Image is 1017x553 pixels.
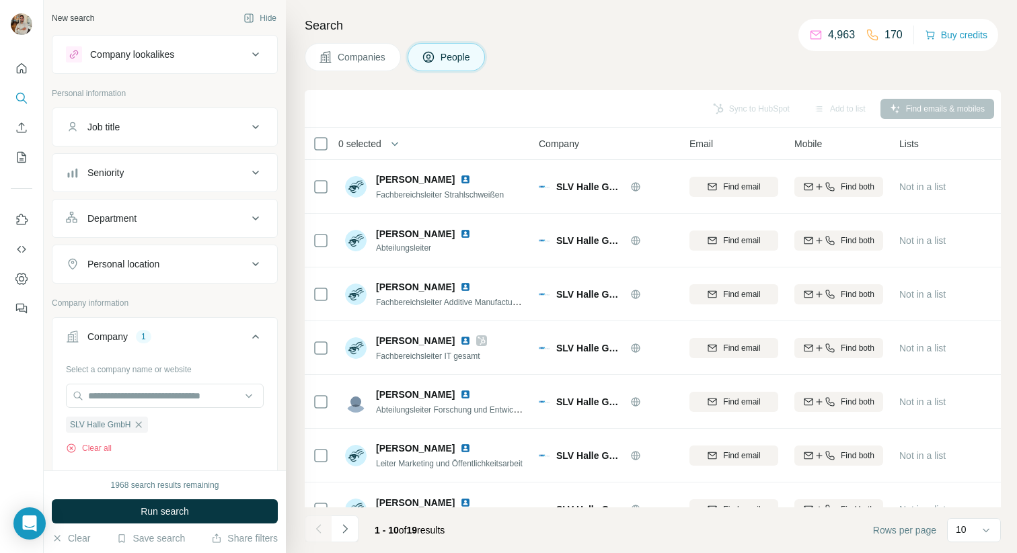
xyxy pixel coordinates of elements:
div: Open Intercom Messenger [13,507,46,540]
img: Avatar [345,176,367,198]
div: New search [52,12,94,24]
button: Company lookalikes [52,38,277,71]
span: Not in a list [899,343,946,353]
button: Save search [116,531,185,545]
button: Find both [794,284,883,304]
button: Navigate to next page [332,515,359,542]
p: Company information [52,297,278,309]
div: Select a company name or website [66,358,264,376]
img: Avatar [345,230,367,251]
img: LinkedIn logo [460,228,471,239]
button: Use Surfe on LinkedIn [11,208,32,232]
span: Find both [841,235,874,247]
img: LinkedIn logo [460,335,471,346]
img: Logo of SLV Halle GmbH [539,343,550,353]
span: Find email [723,288,760,300]
button: Find both [794,445,883,466]
img: Avatar [11,13,32,35]
span: People [441,50,472,64]
div: Department [87,212,137,225]
img: Logo of SLV Halle GmbH [539,235,550,246]
span: [PERSON_NAME] [376,388,455,401]
span: Find both [841,396,874,408]
p: 4,963 [828,27,855,43]
span: Not in a list [899,289,946,300]
div: Personal location [87,257,159,271]
span: Find email [723,450,760,462]
button: Clear all [66,442,112,454]
img: LinkedIn logo [460,497,471,508]
span: Leiter Marketing und Öffentlichkeitsarbeit [376,459,523,468]
button: Find email [689,177,778,197]
button: Find email [689,338,778,358]
button: Find email [689,392,778,412]
span: SLV Halle GmbH [556,341,624,355]
div: Company [87,330,128,343]
button: Clear [52,531,90,545]
div: Company lookalikes [90,48,174,61]
img: LinkedIn logo [460,282,471,292]
button: Run search [52,499,278,523]
p: Personal information [52,87,278,99]
img: LinkedIn logo [460,389,471,400]
img: Avatar [345,337,367,359]
img: LinkedIn logo [460,443,471,454]
button: Hide [234,8,286,28]
span: Find email [723,181,760,193]
button: Find both [794,499,883,519]
span: Find email [723,503,760,515]
button: Find email [689,445,778,466]
img: Logo of SLV Halle GmbH [539,396,550,407]
button: Find email [689,230,778,251]
span: Find both [841,450,874,462]
span: Not in a list [899,396,946,407]
div: Seniority [87,166,124,179]
img: Logo of SLV Halle GmbH [539,504,550,515]
span: SLV Halle GmbH [556,503,624,516]
span: Not in a list [899,450,946,461]
button: Find both [794,177,883,197]
span: SLV Halle GmbH [556,180,624,194]
span: Companies [338,50,387,64]
p: 10 [956,523,967,536]
span: Rows per page [873,523,936,537]
span: Fachbereichsleiter Strahlschweißen [376,190,504,200]
span: Find email [723,396,760,408]
span: Abteilungsleiter Forschung und Entwicklung [376,404,533,415]
span: SLV Halle GmbH [556,395,624,409]
button: Search [11,86,32,110]
span: Email [689,137,713,151]
span: SLV Halle GmbH [556,288,624,301]
img: Avatar [345,391,367,413]
span: Find both [841,342,874,354]
button: Share filters [211,531,278,545]
button: Personal location [52,248,277,280]
img: Logo of SLV Halle GmbH [539,450,550,461]
span: [PERSON_NAME] [376,280,455,294]
button: Quick start [11,56,32,81]
span: Fachbereichsleiter Additive Manufacturing [376,296,526,307]
h4: Search [305,16,1001,35]
button: Dashboard [11,267,32,291]
span: SLV Halle GmbH [556,234,624,247]
span: Find email [723,342,760,354]
span: [PERSON_NAME] [376,173,455,186]
button: My lists [11,145,32,169]
div: 1968 search results remaining [111,479,219,491]
span: Abteilungsleiter [376,242,476,254]
button: Department [52,202,277,235]
span: [PERSON_NAME] [376,227,455,241]
span: Run search [141,505,189,518]
div: Job title [87,120,120,134]
img: Logo of SLV Halle GmbH [539,289,550,300]
span: Find both [841,181,874,193]
img: Avatar [345,445,367,466]
button: Find email [689,284,778,304]
img: Avatar [345,284,367,305]
span: Find both [841,288,874,300]
span: 19 [407,525,418,536]
span: Fachbereichsleiter IT gesamt [376,351,480,361]
span: [PERSON_NAME] [376,496,455,509]
span: [PERSON_NAME] [376,441,455,455]
button: Find both [794,230,883,251]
